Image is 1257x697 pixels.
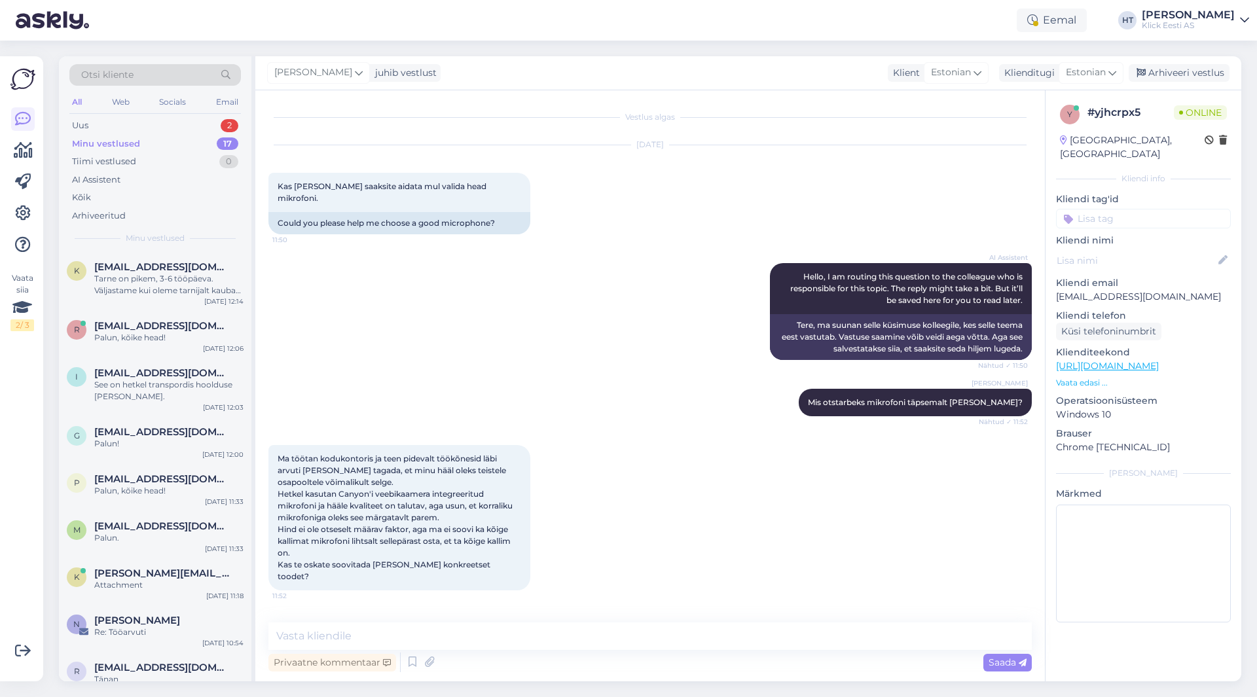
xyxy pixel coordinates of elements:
[10,319,34,331] div: 2 / 3
[72,173,120,187] div: AI Assistent
[126,232,185,244] span: Minu vestlused
[272,235,321,245] span: 11:50
[74,266,80,276] span: k
[1056,276,1231,290] p: Kliendi email
[978,361,1028,370] span: Nähtud ✓ 11:50
[268,212,530,234] div: Could you please help me choose a good microphone?
[72,155,136,168] div: Tiimi vestlused
[94,567,230,579] span: karl@voruvald.ee
[1056,192,1231,206] p: Kliendi tag'id
[1056,346,1231,359] p: Klienditeekond
[74,431,80,440] span: g
[268,111,1032,123] div: Vestlus algas
[278,181,488,203] span: Kas [PERSON_NAME] saaksite aidata mul valida head mikrofoni.
[69,94,84,111] div: All
[1056,427,1231,440] p: Brauser
[10,272,34,331] div: Vaata siia
[94,367,230,379] span: Inesarusoo@gmail.com
[1056,234,1231,247] p: Kliendi nimi
[94,273,244,296] div: Tarne on pikem, 3-6 tööpäeva. Väljastame kui oleme tarnijalt kauba saanud.
[278,454,515,581] span: Ma töötan kodukontoris ja teen pidevalt töökõnesid läbi arvuti [PERSON_NAME] tagada, et minu hääl...
[10,67,35,92] img: Askly Logo
[94,615,180,626] span: Niina Kumlander
[202,638,244,648] div: [DATE] 10:54
[203,402,244,412] div: [DATE] 12:03
[1056,440,1231,454] p: Chrome [TECHNICAL_ID]
[1066,65,1106,80] span: Estonian
[94,579,244,591] div: Attachment
[808,397,1023,407] span: Mis otstarbeks mikrofoni täpsemalt [PERSON_NAME]?
[1060,134,1205,161] div: [GEOGRAPHIC_DATA], [GEOGRAPHIC_DATA]
[1056,323,1161,340] div: Küsi telefoninumbrit
[94,520,230,532] span: mari@energiakeskus.ee
[156,94,189,111] div: Socials
[1142,10,1249,31] a: [PERSON_NAME]Klick Eesti AS
[94,320,230,332] span: rain@jogioja.ee
[94,673,244,685] div: Tänan
[888,66,920,80] div: Klient
[72,209,126,223] div: Arhiveeritud
[219,155,238,168] div: 0
[74,478,80,488] span: p
[274,65,352,80] span: [PERSON_NAME]
[73,525,81,535] span: m
[999,66,1055,80] div: Klienditugi
[1174,105,1227,120] span: Online
[268,654,396,671] div: Privaatne kommentaar
[1118,11,1137,29] div: HT
[205,497,244,507] div: [DATE] 11:33
[1056,487,1231,501] p: Märkmed
[205,544,244,554] div: [DATE] 11:33
[94,426,230,438] span: grosselisabeth16@gmail.com
[213,94,241,111] div: Email
[203,344,244,353] div: [DATE] 12:06
[1056,377,1231,389] p: Vaata edasi ...
[268,139,1032,151] div: [DATE]
[94,332,244,344] div: Palun, kõike head!
[1056,309,1231,323] p: Kliendi telefon
[94,532,244,544] div: Palun.
[94,261,230,273] span: ktobreluts3@gmail.com
[1056,290,1231,304] p: [EMAIL_ADDRESS][DOMAIN_NAME]
[94,485,244,497] div: Palun, kõike head!
[1129,64,1230,82] div: Arhiveeri vestlus
[272,591,321,601] span: 11:52
[217,137,238,151] div: 17
[1067,109,1072,119] span: y
[1056,173,1231,185] div: Kliendi info
[1056,394,1231,408] p: Operatsioonisüsteem
[109,94,132,111] div: Web
[370,66,437,80] div: juhib vestlust
[1142,20,1235,31] div: Klick Eesti AS
[72,119,88,132] div: Uus
[75,372,78,382] span: I
[81,68,134,82] span: Otsi kliente
[74,572,80,582] span: k
[94,626,244,638] div: Re: Tööarvuti
[1087,105,1174,120] div: # yjhcrpx5
[972,609,1028,618] span: [PERSON_NAME]
[979,253,1028,262] span: AI Assistent
[1056,408,1231,421] p: Windows 10
[94,662,230,673] span: raunoldo@gmail.com
[221,119,238,132] div: 2
[202,450,244,459] div: [DATE] 12:00
[1142,10,1235,20] div: [PERSON_NAME]
[1057,253,1216,268] input: Lisa nimi
[72,137,140,151] div: Minu vestlused
[1056,209,1231,228] input: Lisa tag
[770,314,1032,360] div: Tere, ma suunan selle küsimuse kolleegile, kes selle teema eest vastutab. Vastuse saamine võib ve...
[74,325,80,334] span: r
[94,438,244,450] div: Palun!
[94,473,230,485] span: pille.teetlok@mail.ee
[204,296,244,306] div: [DATE] 12:14
[72,191,91,204] div: Kõik
[73,619,80,629] span: N
[206,591,244,601] div: [DATE] 11:18
[931,65,971,80] span: Estonian
[1056,360,1159,372] a: [URL][DOMAIN_NAME]
[972,378,1028,388] span: [PERSON_NAME]
[1056,467,1231,479] div: [PERSON_NAME]
[989,656,1027,668] span: Saada
[790,272,1025,305] span: Hello, I am routing this question to the colleague who is responsible for this topic. The reply m...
